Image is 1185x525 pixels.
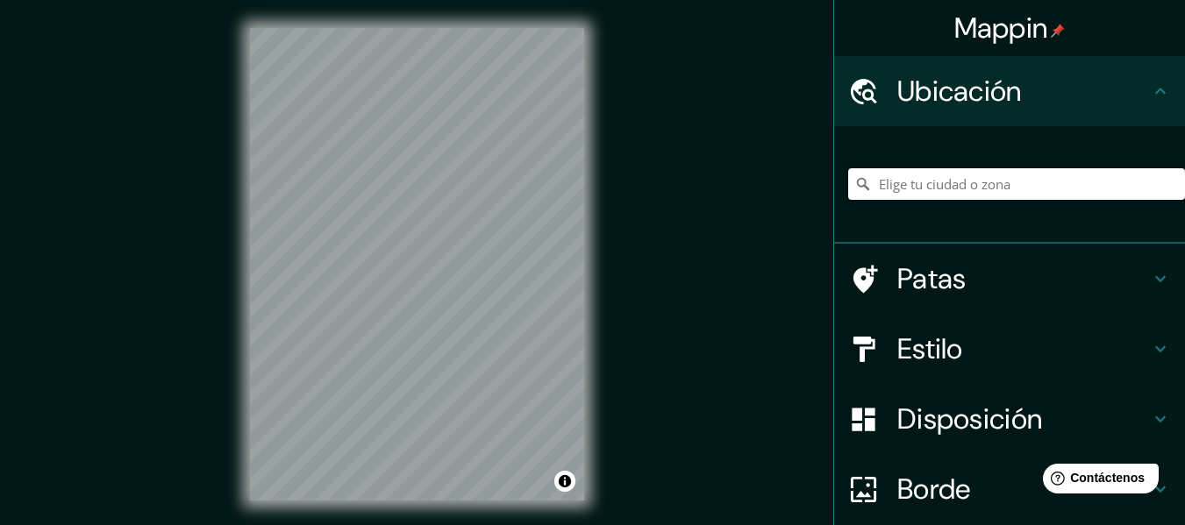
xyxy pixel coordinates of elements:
canvas: Mapa [250,28,584,500]
iframe: Lanzador de widgets de ayuda [1029,457,1166,506]
font: Estilo [897,330,963,367]
font: Patas [897,260,967,297]
div: Borde [834,454,1185,524]
img: pin-icon.png [1051,24,1065,38]
div: Disposición [834,384,1185,454]
font: Ubicación [897,73,1022,110]
div: Ubicación [834,56,1185,126]
font: Borde [897,471,971,507]
font: Mappin [954,10,1048,46]
div: Patas [834,244,1185,314]
div: Estilo [834,314,1185,384]
font: Disposición [897,401,1042,437]
input: Elige tu ciudad o zona [848,168,1185,200]
button: Activar o desactivar atribución [554,471,575,492]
